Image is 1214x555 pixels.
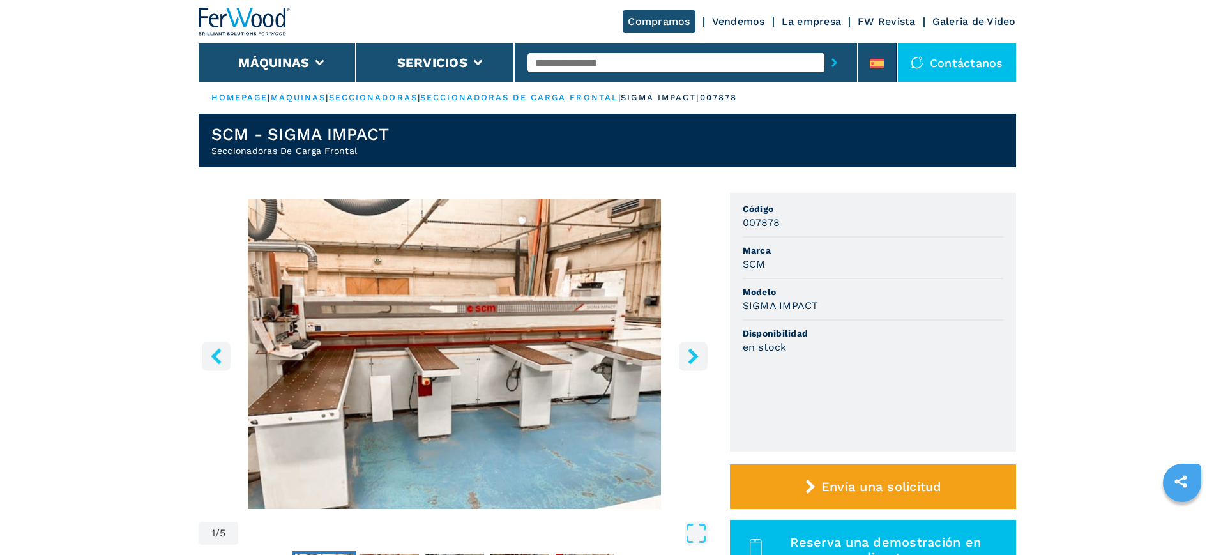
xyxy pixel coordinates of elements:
[824,48,844,77] button: submit-button
[211,144,390,157] h2: Seccionadoras De Carga Frontal
[202,342,231,370] button: left-button
[220,528,225,538] span: 5
[1160,498,1204,545] iframe: Chat
[911,56,923,69] img: Contáctanos
[199,199,711,509] img: Seccionadoras De Carga Frontal SCM SIGMA IMPACT
[898,43,1016,82] div: Contáctanos
[712,15,765,27] a: Vendemos
[821,479,942,494] span: Envía una solicitud
[199,199,711,509] div: Go to Slide 1
[1165,466,1197,498] a: sharethis
[420,93,618,102] a: seccionadoras de carga frontal
[268,93,270,102] span: |
[397,55,467,70] button: Servicios
[215,528,220,538] span: /
[743,202,1003,215] span: Código
[211,93,268,102] a: HOMEPAGE
[418,93,420,102] span: |
[623,10,695,33] a: Compramos
[211,528,215,538] span: 1
[679,342,708,370] button: right-button
[618,93,621,102] span: |
[743,257,766,271] h3: SCM
[700,92,738,103] p: 007878
[241,522,707,545] button: Open Fullscreen
[743,340,787,354] h3: en stock
[730,464,1016,509] button: Envía una solicitud
[326,93,328,102] span: |
[743,327,1003,340] span: Disponibilidad
[782,15,842,27] a: La empresa
[743,298,819,313] h3: SIGMA IMPACT
[932,15,1016,27] a: Galeria de Video
[238,55,309,70] button: Máquinas
[199,8,291,36] img: Ferwood
[743,285,1003,298] span: Modelo
[743,244,1003,257] span: Marca
[211,124,390,144] h1: SCM - SIGMA IMPACT
[329,93,418,102] a: seccionadoras
[271,93,326,102] a: máquinas
[858,15,916,27] a: FW Revista
[743,215,780,230] h3: 007878
[621,92,699,103] p: sigma impact |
